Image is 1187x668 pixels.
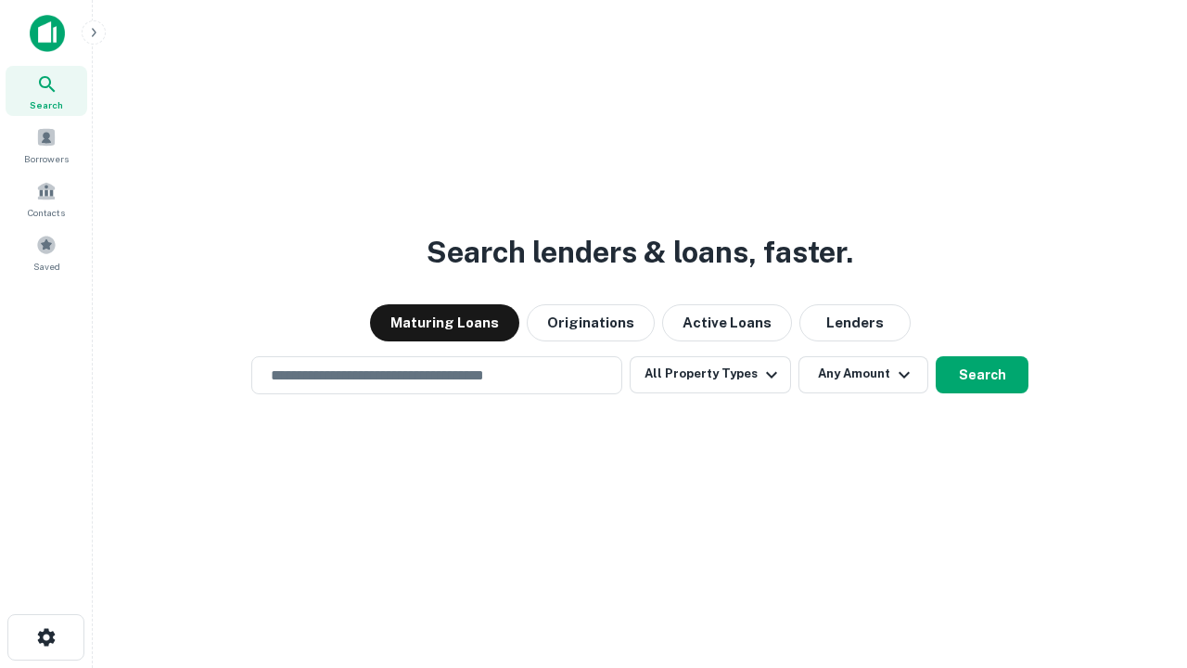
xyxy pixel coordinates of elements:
[24,151,69,166] span: Borrowers
[33,259,60,274] span: Saved
[28,205,65,220] span: Contacts
[662,304,792,341] button: Active Loans
[6,66,87,116] a: Search
[630,356,791,393] button: All Property Types
[936,356,1028,393] button: Search
[427,230,853,275] h3: Search lenders & loans, faster.
[6,173,87,224] a: Contacts
[30,97,63,112] span: Search
[30,15,65,52] img: capitalize-icon.png
[798,356,928,393] button: Any Amount
[799,304,911,341] button: Lenders
[527,304,655,341] button: Originations
[370,304,519,341] button: Maturing Loans
[6,120,87,170] a: Borrowers
[6,227,87,277] a: Saved
[1094,460,1187,549] iframe: Chat Widget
